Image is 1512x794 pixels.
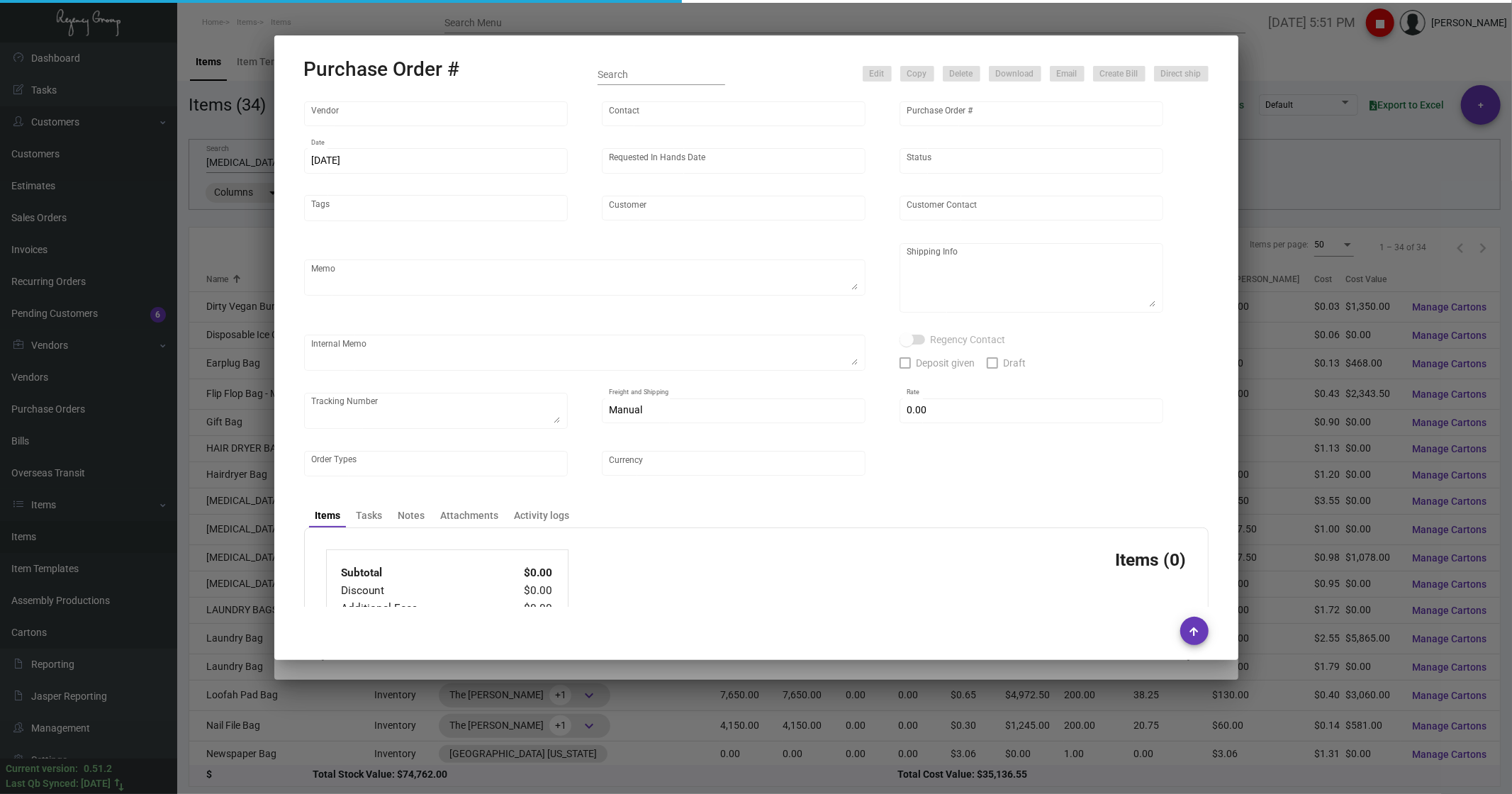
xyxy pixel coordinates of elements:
[870,68,885,80] span: Edit
[989,66,1041,82] button: Download
[943,66,980,82] button: Delete
[1100,68,1138,80] span: Create Bill
[341,582,495,600] td: Discount
[1004,354,1026,371] span: Draft
[900,66,934,82] button: Copy
[440,508,498,523] div: Attachments
[1093,66,1146,82] button: Create Bill
[398,508,425,523] div: Notes
[1057,68,1077,80] span: Email
[863,66,892,82] button: Edit
[514,508,569,523] div: Activity logs
[341,600,495,617] td: Additional Fees
[6,776,111,791] div: Last Qb Synced: [DATE]
[996,68,1034,80] span: Download
[609,404,642,415] span: Manual
[341,564,495,582] td: Subtotal
[315,508,340,523] div: Items
[1116,549,1187,570] h3: Items (0)
[917,354,975,371] span: Deposit given
[495,582,554,600] td: $0.00
[84,761,112,776] div: 0.51.2
[1154,66,1209,82] button: Direct ship
[6,761,78,776] div: Current version:
[495,564,554,582] td: $0.00
[304,57,460,82] h2: Purchase Order #
[907,68,927,80] span: Copy
[950,68,973,80] span: Delete
[931,331,1006,348] span: Regency Contact
[495,600,554,617] td: $0.00
[356,508,382,523] div: Tasks
[1161,68,1202,80] span: Direct ship
[1050,66,1085,82] button: Email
